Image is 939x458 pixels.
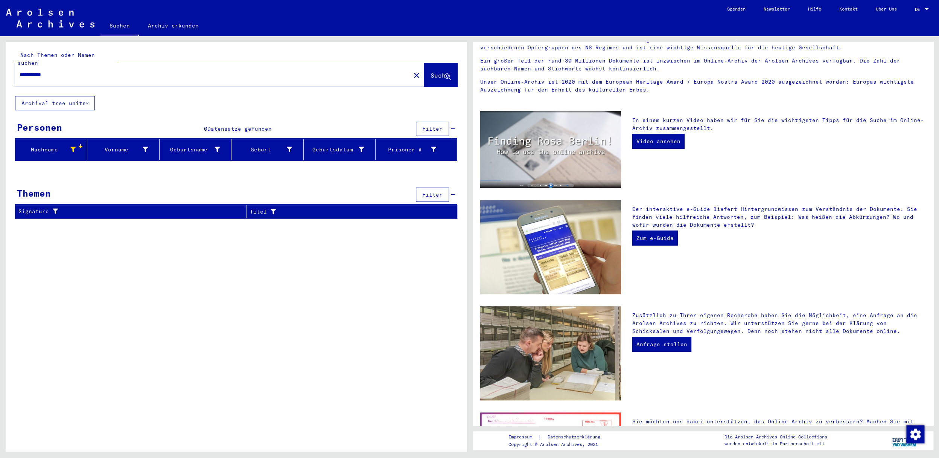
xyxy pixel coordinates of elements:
img: inquiries.jpg [480,306,621,400]
a: Suchen [100,17,139,36]
mat-header-cell: Nachname [15,139,87,160]
img: yv_logo.png [890,431,919,450]
button: Filter [416,188,449,202]
a: Zum e-Guide [632,231,678,246]
div: Titel [250,206,447,218]
p: Sie möchten uns dabei unterstützen, das Online-Archiv zu verbessern? Machen Sie mit bei unserer C... [632,418,926,449]
a: Archiv erkunden [139,17,208,35]
p: Copyright © Arolsen Archives, 2021 [508,441,609,448]
div: | [508,433,609,441]
span: DE [915,7,923,12]
div: Nachname [18,146,76,154]
span: Datensätze gefunden [207,125,272,132]
a: Anfrage stellen [632,337,691,352]
p: Der interaktive e-Guide liefert Hintergrundwissen zum Verständnis der Dokumente. Sie finden viele... [632,205,926,229]
div: Titel [250,208,438,216]
div: Personen [17,121,62,134]
button: Suche [424,63,457,87]
button: Clear [409,67,424,82]
img: Arolsen_neg.svg [6,9,94,27]
div: Geburtsdatum [307,144,375,156]
span: Suche [431,72,449,79]
span: Filter [422,191,443,198]
mat-header-cell: Prisoner # [376,139,456,160]
div: Prisoner # [379,144,447,156]
img: eguide.jpg [480,200,621,294]
p: Unser Online-Archiv ist 2020 mit dem European Heritage Award / Europa Nostra Award 2020 ausgezeic... [480,78,926,94]
mat-header-cell: Geburtsname [160,139,231,160]
button: Archival tree units [15,96,95,110]
div: Geburtsdatum [307,146,364,154]
p: In einem kurzen Video haben wir für Sie die wichtigsten Tipps für die Suche im Online-Archiv zusa... [632,116,926,132]
div: Vorname [90,146,148,154]
div: Prisoner # [379,146,436,154]
mat-header-cell: Geburtsdatum [304,139,376,160]
mat-header-cell: Geburt‏ [231,139,303,160]
div: Geburt‏ [234,144,303,156]
div: Geburtsname [163,144,231,156]
div: Signature [18,206,247,218]
mat-header-cell: Vorname [87,139,159,160]
mat-icon: close [412,71,421,80]
img: Zustimmung ändern [906,425,924,443]
span: 0 [204,125,207,132]
div: Vorname [90,144,159,156]
p: Ein großer Teil der rund 30 Millionen Dokumente ist inzwischen im Online-Archiv der Arolsen Archi... [480,57,926,73]
img: video.jpg [480,111,621,188]
div: Signature [18,208,237,215]
p: wurden entwickelt in Partnerschaft mit [724,440,827,447]
button: Filter [416,122,449,136]
a: Video ansehen [632,134,685,149]
div: Geburt‏ [234,146,292,154]
div: Geburtsname [163,146,220,154]
div: Nachname [18,144,87,156]
span: Filter [422,125,443,132]
div: Themen [17,186,51,200]
a: Datenschutzerklärung [542,433,609,441]
mat-label: Nach Themen oder Namen suchen [18,52,95,66]
a: Impressum [508,433,538,441]
p: Die Arolsen Archives Online-Collections [724,434,827,440]
p: Zusätzlich zu Ihrer eigenen Recherche haben Sie die Möglichkeit, eine Anfrage an die Arolsen Arch... [632,311,926,335]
